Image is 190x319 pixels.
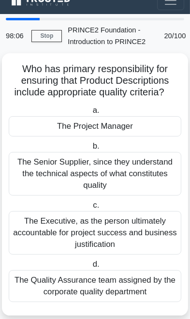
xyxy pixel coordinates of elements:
[9,211,181,255] div: The Executive, as the person ultimately accountable for project success and business justification
[9,152,181,196] div: The Senior Supplier, since they understand the technical aspects of what constitutes quality
[93,259,100,269] span: d.
[31,30,62,42] a: Stop
[8,63,182,99] h5: Who has primary responsibility for ensuring that Product Descriptions include appropriate quality...
[93,141,100,151] span: b.
[62,20,158,51] div: PRINCE2 Foundation - Introduction to PRINCE2
[9,270,181,302] div: The Quality Assurance team assigned by the corporate quality department
[9,116,181,137] div: The Project Manager
[93,200,99,210] span: c.
[159,26,190,46] div: 20/100
[93,106,100,115] span: a.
